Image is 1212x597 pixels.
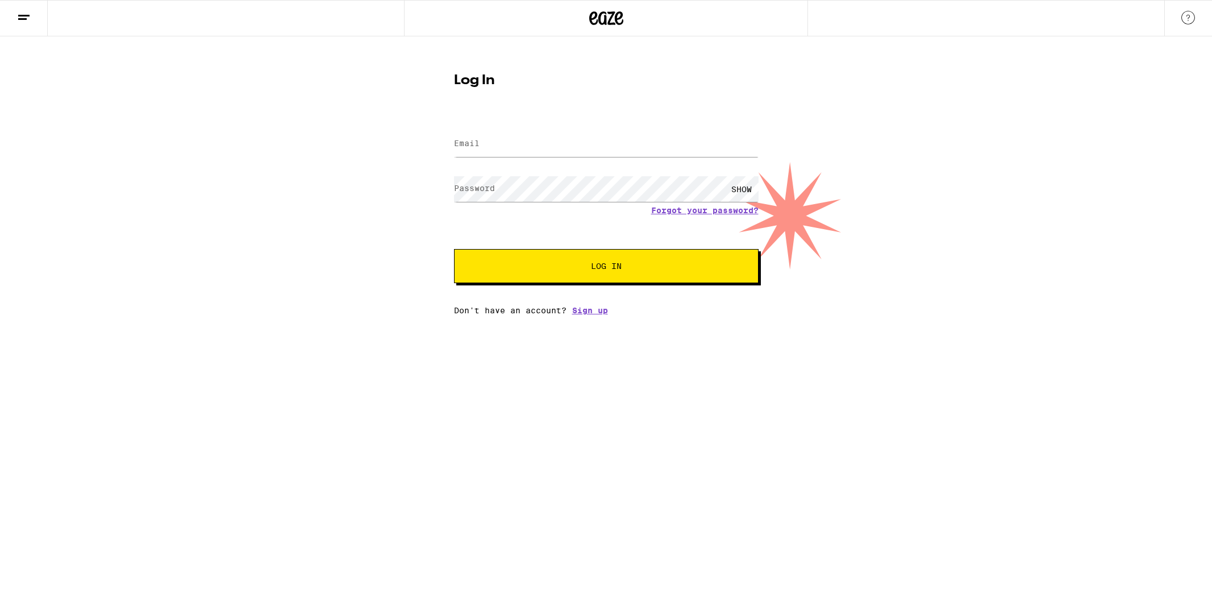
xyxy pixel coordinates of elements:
label: Password [454,184,495,193]
a: Sign up [572,306,608,315]
h1: Log In [454,74,759,88]
a: Forgot your password? [651,206,759,215]
div: SHOW [724,176,759,202]
button: Log In [454,249,759,283]
div: Don't have an account? [454,306,759,315]
label: Email [454,139,480,148]
span: Log In [591,262,622,270]
input: Email [454,131,759,157]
